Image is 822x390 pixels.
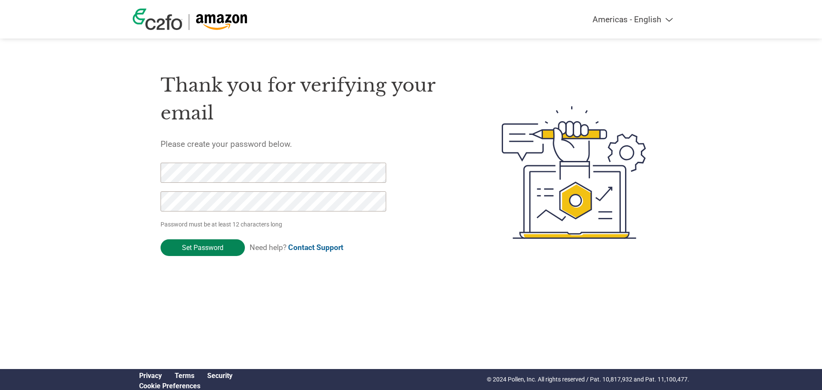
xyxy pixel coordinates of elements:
[207,372,232,380] a: Security
[161,139,461,149] h5: Please create your password below.
[288,243,343,252] a: Contact Support
[487,375,689,384] p: © 2024 Pollen, Inc. All rights reserved / Pat. 10,817,932 and Pat. 11,100,477.
[139,382,200,390] a: Cookie Preferences, opens a dedicated popup modal window
[250,243,343,252] span: Need help?
[133,9,182,30] img: c2fo logo
[139,372,162,380] a: Privacy
[161,71,461,127] h1: Thank you for verifying your email
[161,239,245,256] input: Set Password
[175,372,194,380] a: Terms
[486,59,662,286] img: create-password
[161,220,389,229] p: Password must be at least 12 characters long
[196,14,247,30] img: Amazon
[133,382,239,390] div: Open Cookie Preferences Modal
